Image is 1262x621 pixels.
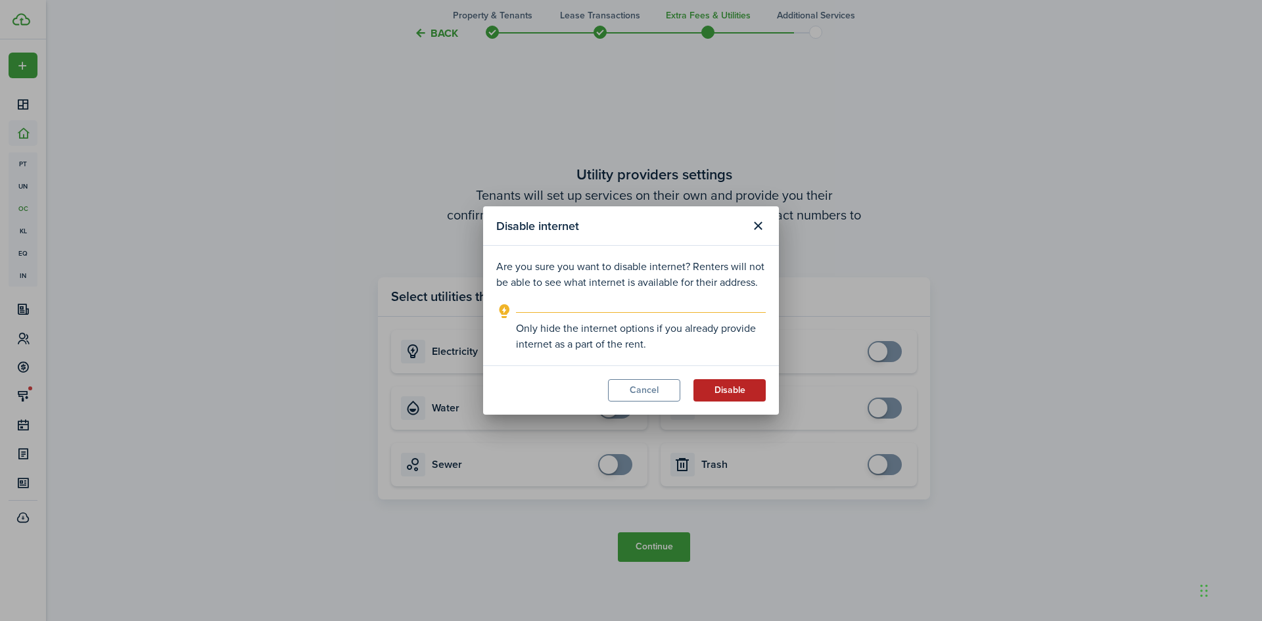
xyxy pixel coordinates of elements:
[496,304,513,319] i: outline
[608,379,680,402] button: Cancel
[1044,479,1262,621] iframe: Chat Widget
[1200,571,1208,610] div: Drag
[693,379,766,402] button: Disable
[747,215,769,237] button: Close modal
[516,321,766,352] explanation-description: Only hide the internet options if you already provide internet as a part of the rent.
[496,213,743,239] modal-title: Disable internet
[496,259,766,290] p: Are you sure you want to disable internet? Renters will not be able to see what internet is avail...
